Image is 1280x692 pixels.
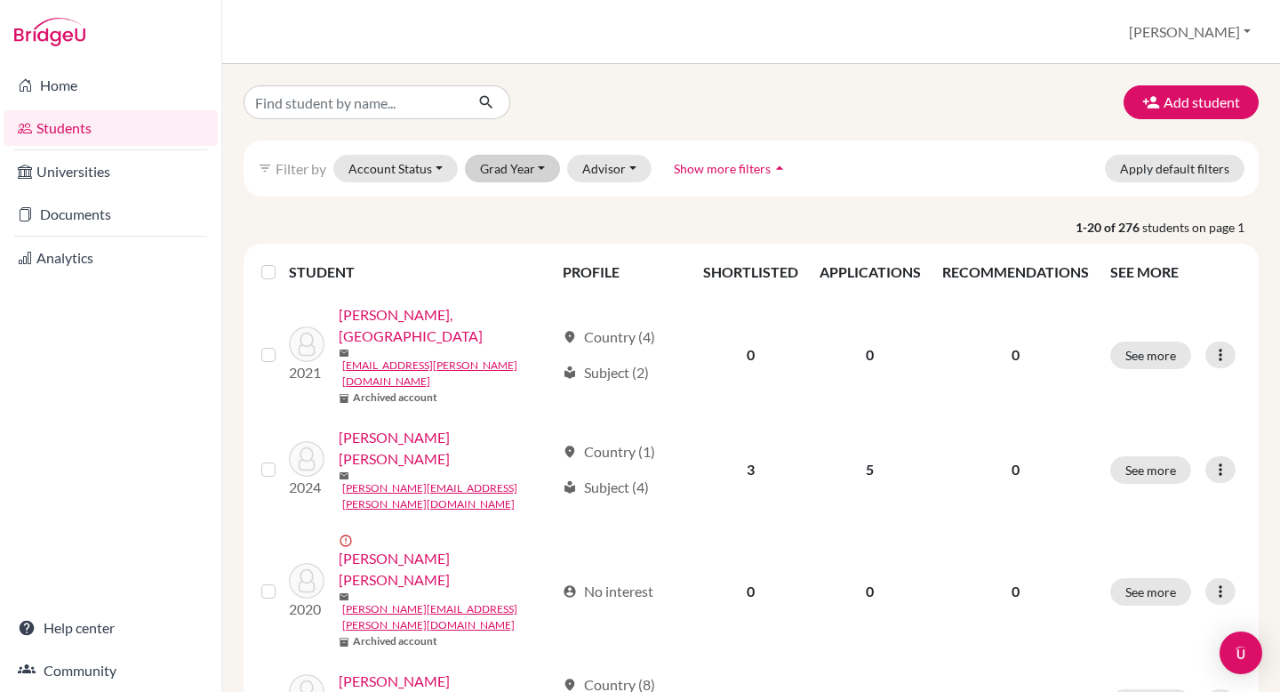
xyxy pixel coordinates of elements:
[339,304,555,347] a: [PERSON_NAME], [GEOGRAPHIC_DATA]
[674,161,771,176] span: Show more filters
[4,240,218,276] a: Analytics
[1110,578,1191,606] button: See more
[932,251,1100,294] th: RECOMMENDATIONS
[4,154,218,189] a: Universities
[4,68,218,103] a: Home
[339,591,349,602] span: mail
[1121,15,1259,49] button: [PERSON_NAME]
[4,110,218,146] a: Students
[4,653,218,688] a: Community
[563,362,649,383] div: Subject (2)
[552,251,692,294] th: PROFILE
[567,155,652,182] button: Advisor
[942,459,1089,480] p: 0
[692,294,809,416] td: 0
[339,534,356,548] span: error_outline
[809,416,932,523] td: 5
[244,85,464,119] input: Find student by name...
[276,160,326,177] span: Filter by
[563,330,577,344] span: location_on
[563,678,577,692] span: location_on
[289,251,552,294] th: STUDENT
[339,671,450,692] a: [PERSON_NAME]
[258,161,272,175] i: filter_list
[289,441,324,477] img: Aguirre Riofrio, Cayetano
[4,197,218,232] a: Documents
[289,326,324,362] img: Acosta Lachner, Carolina
[809,294,932,416] td: 0
[4,610,218,646] a: Help center
[563,584,577,599] span: account_circle
[563,366,577,380] span: local_library
[339,348,349,358] span: mail
[339,637,349,648] span: inventory_2
[563,441,655,463] div: Country (1)
[465,155,561,182] button: Grad Year
[339,548,555,591] a: [PERSON_NAME] [PERSON_NAME]
[659,155,804,182] button: Show more filtersarrow_drop_up
[563,445,577,459] span: location_on
[692,251,809,294] th: SHORTLISTED
[353,390,437,406] b: Archived account
[14,18,85,46] img: Bridge-U
[563,480,577,495] span: local_library
[289,563,324,599] img: Aguirre Riofrío, Daniel
[942,344,1089,366] p: 0
[1100,251,1252,294] th: SEE MORE
[353,633,437,649] b: Archived account
[289,362,324,383] p: 2021
[1076,218,1142,237] strong: 1-20 of 276
[289,599,324,620] p: 2020
[1110,456,1191,484] button: See more
[809,523,932,660] td: 0
[339,393,349,404] span: inventory_2
[1142,218,1259,237] span: students on page 1
[342,358,555,390] a: [EMAIL_ADDRESS][PERSON_NAME][DOMAIN_NAME]
[692,416,809,523] td: 3
[1110,342,1191,369] button: See more
[342,480,555,512] a: [PERSON_NAME][EMAIL_ADDRESS][PERSON_NAME][DOMAIN_NAME]
[339,471,349,481] span: mail
[1105,155,1244,182] button: Apply default filters
[563,581,653,602] div: No interest
[563,477,649,498] div: Subject (4)
[339,427,555,470] a: [PERSON_NAME] [PERSON_NAME]
[692,523,809,660] td: 0
[333,155,458,182] button: Account Status
[289,477,324,498] p: 2024
[771,159,788,177] i: arrow_drop_up
[563,326,655,348] div: Country (4)
[809,251,932,294] th: APPLICATIONS
[342,601,555,633] a: [PERSON_NAME][EMAIL_ADDRESS][PERSON_NAME][DOMAIN_NAME]
[942,581,1089,602] p: 0
[1124,85,1259,119] button: Add student
[1220,632,1262,674] div: Open Intercom Messenger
